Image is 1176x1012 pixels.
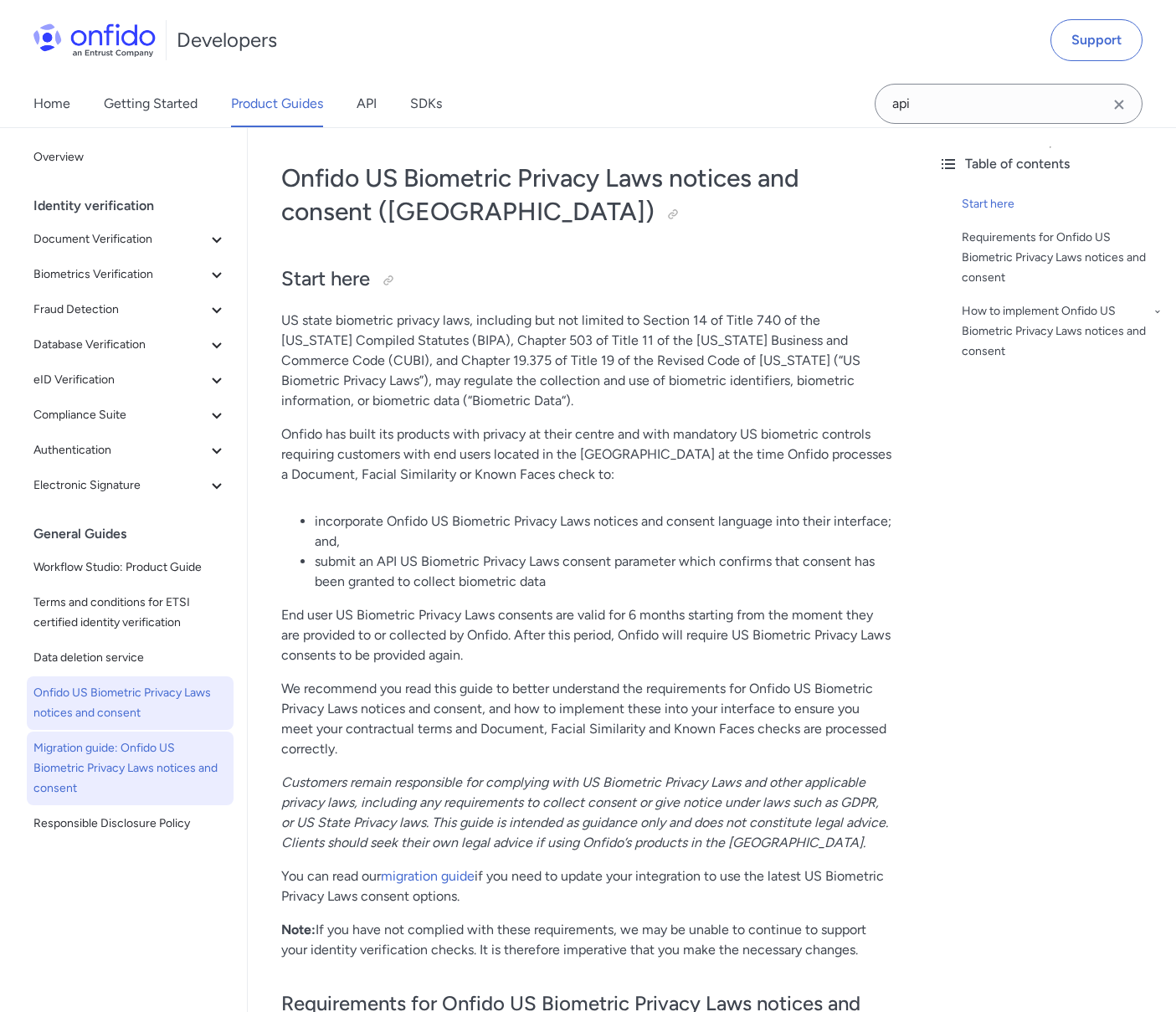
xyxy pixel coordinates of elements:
[281,424,891,485] p: Onfido has built its products with privacy at their centre and with mandatory US biometric contro...
[27,223,234,256] button: Document Verification
[281,774,888,850] em: Customers remain responsible for complying with US Biometric Privacy Laws and other applicable pr...
[33,557,227,578] span: Workflow Studio: Product Guide
[281,605,891,665] p: End user US Biometric Privacy Laws consents are valid for 6 months starting from the moment they ...
[33,405,207,425] span: Compliance Suite
[27,807,234,840] a: Responsible Disclosure Policy
[33,189,240,223] div: Identity verification
[27,469,234,502] button: Electronic Signature
[1109,95,1129,115] svg: Clear search field button
[177,27,277,54] h1: Developers
[104,80,198,127] a: Getting Started
[27,586,234,640] a: Terms and conditions for ETSI certified identity verification
[1050,19,1143,61] a: Support
[33,335,207,355] span: Database Verification
[33,229,207,249] span: Document Verification
[410,80,442,127] a: SDKs
[33,80,70,127] a: Home
[27,434,234,467] button: Authentication
[27,732,234,805] a: Migration guide: Onfido US Biometric Privacy Laws notices and consent
[875,84,1143,124] input: Onfido search input field
[315,552,891,592] li: submit an API US Biometric Privacy Laws consent parameter which confirms that consent has been gr...
[281,922,316,938] strong: Note:
[33,265,207,285] span: Biometrics Verification
[33,440,207,460] span: Authentication
[315,511,891,552] li: incorporate Onfido US Biometric Privacy Laws notices and consent language into their interface; and,
[27,641,234,675] a: Data deletion service
[281,679,891,759] p: We recommend you read this guide to better understand the requirements for Onfido US Biometric Pr...
[33,738,227,799] span: Migration guide: Onfido US Biometric Privacy Laws notices and consent
[281,311,891,411] p: US state biometric privacy laws, including but not limited to Section 14 of Title 740 of the [US_...
[33,370,207,390] span: eID Verification
[27,293,234,326] button: Fraud Detection
[27,258,234,291] button: Biometrics Verification
[281,265,891,294] h2: Start here
[33,475,207,496] span: Electronic Signature
[281,920,891,960] p: If you have not complied with these requirements, we may be unable to continue to support your id...
[962,228,1163,288] a: Requirements for Onfido US Biometric Privacy Laws notices and consent
[962,194,1163,214] a: Start here
[27,328,234,362] button: Database Verification
[27,676,234,730] a: Onfido US Biometric Privacy Laws notices and consent
[33,814,227,834] span: Responsible Disclosure Policy
[33,23,156,57] img: Onfido Logo
[281,162,891,229] h1: Onfido US Biometric Privacy Laws notices and consent ([GEOGRAPHIC_DATA])
[33,300,207,320] span: Fraud Detection
[381,868,475,884] a: migration guide
[962,301,1163,362] a: How to implement Onfido US Biometric Privacy Laws notices and consent
[281,866,891,907] p: You can read our if you need to update your integration to use the latest US Biometric Privacy La...
[33,648,227,668] span: Data deletion service
[27,398,234,432] button: Compliance Suite
[33,593,227,633] span: Terms and conditions for ETSI certified identity verification
[27,551,234,584] a: Workflow Studio: Product Guide
[27,363,234,397] button: eID Verification
[27,141,234,174] a: Overview
[33,147,227,167] span: Overview
[33,517,240,551] div: General Guides
[938,154,1163,174] div: Table of contents
[357,80,377,127] a: API
[231,80,323,127] a: Product Guides
[33,683,227,723] span: Onfido US Biometric Privacy Laws notices and consent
